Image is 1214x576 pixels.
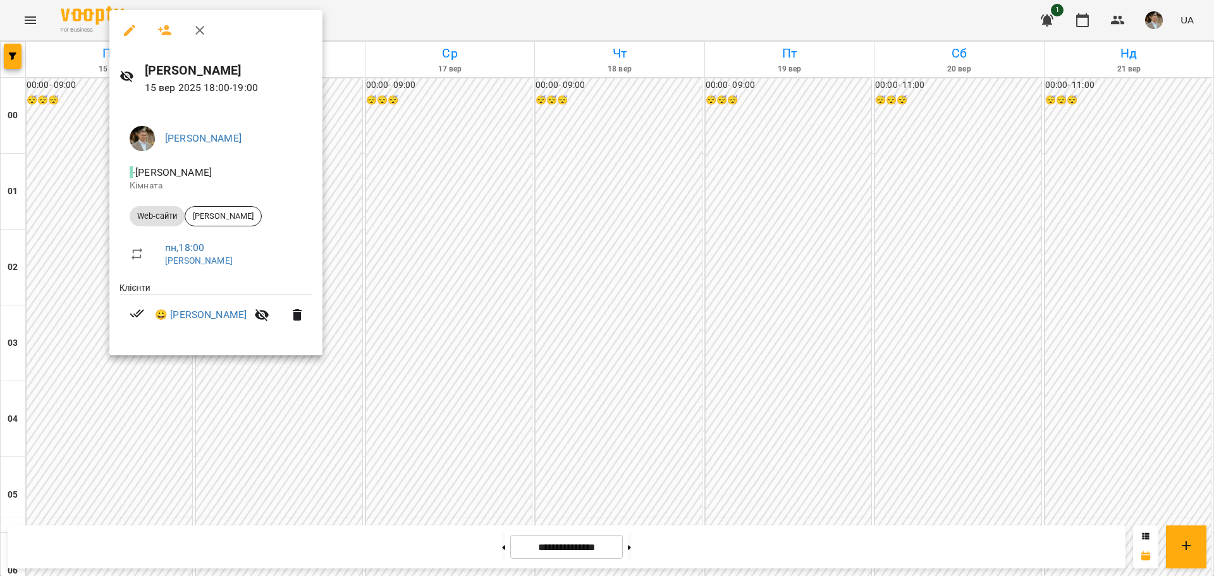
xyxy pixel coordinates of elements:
[130,211,185,222] span: Web-сайти
[145,80,312,95] p: 15 вер 2025 18:00 - 19:00
[130,126,155,151] img: 7c88ea500635afcc637caa65feac9b0a.jpg
[130,166,214,178] span: - [PERSON_NAME]
[145,61,312,80] h6: [PERSON_NAME]
[165,242,204,254] a: пн , 18:00
[130,180,302,192] p: Кімната
[155,307,247,322] a: 😀 [PERSON_NAME]
[165,255,233,266] a: [PERSON_NAME]
[165,132,242,144] a: [PERSON_NAME]
[185,211,261,222] span: [PERSON_NAME]
[185,206,262,226] div: [PERSON_NAME]
[120,281,312,340] ul: Клієнти
[130,306,145,321] svg: Візит сплачено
